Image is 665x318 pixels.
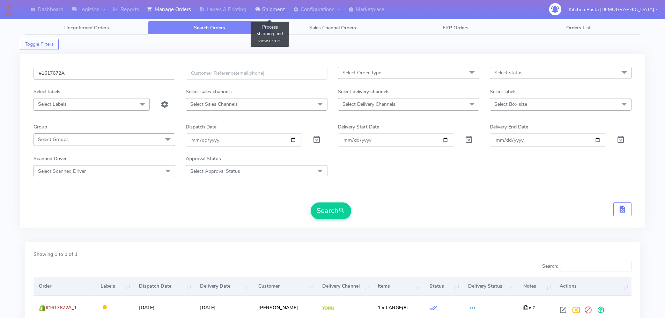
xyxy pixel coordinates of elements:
[34,251,77,258] label: Showing 1 to 1 of 1
[195,277,253,296] th: Delivery Date: activate to sort column ascending
[490,123,528,131] label: Delivery End Date
[194,24,225,31] span: Search Orders
[95,277,133,296] th: Labels: activate to sort column ascending
[46,304,77,311] span: #1617672A_1
[342,101,396,108] span: Select Delivery Channels
[38,136,69,143] span: Select Groups
[342,69,381,76] span: Select Order Type
[554,277,631,296] th: Actions: activate to sort column ascending
[309,24,356,31] span: Sales Channel Orders
[561,261,631,272] input: Search:
[443,24,468,31] span: ERP Orders
[38,101,67,108] span: Select Labels
[25,21,640,35] ul: Tabs
[518,277,554,296] th: Notes: activate to sort column ascending
[190,101,238,108] span: Select Sales Channels
[338,123,379,131] label: Delivery Start Date
[34,155,67,162] label: Scanned Driver
[424,277,463,296] th: Status: activate to sort column ascending
[34,88,60,95] label: Select labels
[39,304,46,311] img: shopify.png
[338,88,390,95] label: Select delivery channels
[566,24,591,31] span: Orders List
[378,304,402,311] span: 1 x LARGE
[186,67,327,80] input: Customer Reference(email,phone)
[20,39,59,50] button: Toggle Filters
[186,123,216,131] label: Dispatch Date
[322,306,334,310] img: Yodel
[542,261,631,272] label: Search:
[253,277,317,296] th: Customer: activate to sort column ascending
[186,88,232,95] label: Select sales channels
[34,67,175,80] input: Order Id
[186,155,221,162] label: Approval Status
[378,304,408,311] span: (8)
[64,24,109,31] span: Unconfirmed Orders
[34,123,47,131] label: Group
[494,69,523,76] span: Select status
[190,168,240,175] span: Select Approval Status
[34,277,95,296] th: Order: activate to sort column ascending
[134,277,195,296] th: Dispatch Date: activate to sort column ascending
[372,277,424,296] th: Items: activate to sort column ascending
[317,277,372,296] th: Delivery Channel: activate to sort column ascending
[38,168,86,175] span: Select Scanned Driver
[563,2,663,17] button: Kitchen Pasta [DEMOGRAPHIC_DATA]
[490,88,517,95] label: Select labels
[523,304,535,311] i: x 1
[494,101,527,108] span: Select Box size
[311,202,351,219] button: Search
[463,277,518,296] th: Delivery Status: activate to sort column ascending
